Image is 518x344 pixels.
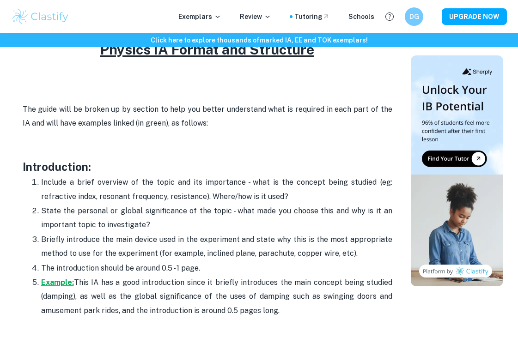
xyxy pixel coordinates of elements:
button: Help and Feedback [382,9,397,24]
p: State the personal or global significance of the topic - what made you choose this and why is it ... [41,204,392,232]
button: UPGRADE NOW [442,8,507,25]
a: Schools [348,12,374,22]
button: DG [405,7,423,26]
a: Example: [41,278,74,287]
h6: DG [409,12,420,22]
h6: Click here to explore thousands of marked IA, EE and TOK exemplars ! [2,35,516,45]
img: Clastify logo [11,7,70,26]
u: Physics IA Format and Structure [100,41,314,58]
p: Briefly introduce the main device used in the experiment and state why this is the most appropria... [41,233,392,261]
p: Exemplars [178,12,221,22]
p: Include a brief overview of the topic and its importance - what is the concept being studied (eg:... [41,175,392,204]
p: This IA has a good introduction since it briefly introduces the main concept being studied (dampi... [41,276,392,318]
a: Tutoring [294,12,330,22]
img: Thumbnail [411,55,503,286]
p: Review [240,12,271,22]
p: The guide will be broken up by section to help you better understand what is required in each par... [23,103,392,131]
h3: Introduction: [23,158,392,175]
p: The introduction should be around 0.5 - 1 page. [41,261,392,275]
